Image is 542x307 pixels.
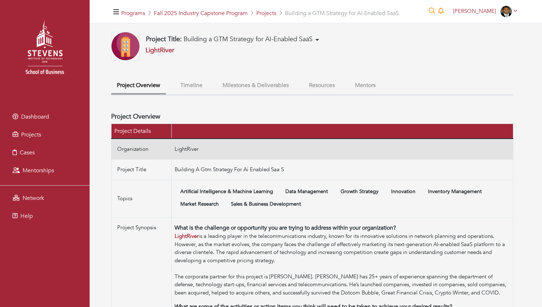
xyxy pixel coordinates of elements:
button: Project Title: Building a GTM Strategy for AI-Enabled SaaS [144,35,321,44]
h4: Project Overview [111,113,513,121]
span: Network [23,194,44,202]
td: Building A Gtm Strategy For Ai Enabled Saa S [172,159,513,180]
span: Building a GTM Strategy for AI-Enabled SaaS [285,9,399,17]
th: Project Details [111,124,172,139]
button: Mentors [349,78,381,93]
img: stevens_logo.png [7,13,82,88]
a: Projects [2,128,88,142]
button: Resources [303,78,341,93]
button: Milestones & Deliverables [217,78,295,93]
button: Project Overview [111,78,166,95]
a: Network [2,191,88,205]
span: Data Management [280,186,334,197]
a: LightRiver [146,46,174,55]
img: Company-Icon-7f8a26afd1715722aa5ae9dc11300c11ceeb4d32eda0db0d61c21d11b95ecac6.png [111,32,140,61]
span: Building a GTM Strategy for AI-Enabled SaaS [184,35,313,44]
a: [PERSON_NAME] [450,8,520,15]
a: Programs [121,9,145,17]
span: Mentorships [23,167,54,174]
td: LightRiver [172,139,513,159]
span: Artificial Intelligence & Machine Learning [175,186,279,197]
img: TWarren_Badge.png [500,6,512,17]
span: [PERSON_NAME] [453,8,496,15]
span: Dashboard [21,113,49,121]
p: What is the challenge or opportunity you are trying to address within your organization? [175,224,510,232]
a: Mentorships [2,163,88,178]
a: Cases [2,145,88,160]
td: Topics [111,180,172,217]
span: Inventory Management [422,186,487,197]
td: Project Title [111,159,172,180]
div: is a leading player in the telecommunications industry, known for its innovative solutions in net... [175,232,510,297]
a: Help [2,209,88,223]
span: Sales & Business Development [225,198,307,210]
a: Fall 2025 Industry Capstone Program [154,9,248,17]
td: Organization [111,139,172,159]
span: Projects [21,131,41,139]
button: Timeline [175,78,208,93]
a: Projects [256,9,276,17]
a: LightRiver [175,232,199,240]
span: Market Research [175,198,224,210]
span: Innovation [386,186,421,197]
span: Cases [20,149,35,157]
span: Growth Strategy [335,186,384,197]
span: Help [20,212,33,220]
a: Dashboard [2,110,88,124]
b: Project Title: [146,35,182,44]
